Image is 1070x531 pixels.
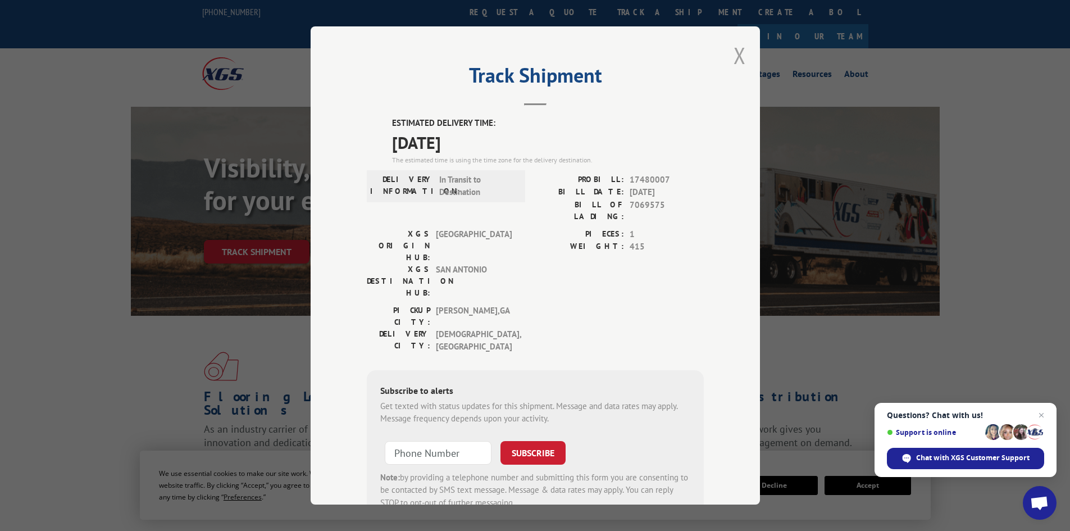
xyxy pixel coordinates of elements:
div: The estimated time is using the time zone for the delivery destination. [392,155,704,165]
span: [DATE] [630,186,704,199]
span: 1 [630,228,704,241]
label: WEIGHT: [535,240,624,253]
button: SUBSCRIBE [500,441,566,465]
span: [GEOGRAPHIC_DATA] [436,228,512,264]
label: XGS ORIGIN HUB: [367,228,430,264]
label: PICKUP CITY: [367,305,430,328]
button: Close modal [734,40,746,70]
span: [DATE] [392,130,704,155]
span: 7069575 [630,199,704,223]
span: Close chat [1035,409,1048,422]
div: Subscribe to alerts [380,384,690,400]
span: 415 [630,240,704,253]
label: ESTIMATED DELIVERY TIME: [392,117,704,130]
span: [PERSON_NAME] , GA [436,305,512,328]
span: Chat with XGS Customer Support [916,453,1030,463]
label: XGS DESTINATION HUB: [367,264,430,299]
h2: Track Shipment [367,67,704,89]
div: by providing a telephone number and submitting this form you are consenting to be contacted by SM... [380,471,690,510]
span: 17480007 [630,174,704,187]
span: Support is online [887,428,981,437]
div: Open chat [1023,486,1057,520]
label: DELIVERY CITY: [367,328,430,353]
label: PIECES: [535,228,624,241]
span: Questions? Chat with us! [887,411,1044,420]
label: BILL OF LADING: [535,199,624,223]
label: PROBILL: [535,174,624,187]
span: [DEMOGRAPHIC_DATA] , [GEOGRAPHIC_DATA] [436,328,512,353]
strong: Note: [380,472,400,483]
label: BILL DATE: [535,186,624,199]
span: SAN ANTONIO [436,264,512,299]
input: Phone Number [385,441,491,465]
div: Get texted with status updates for this shipment. Message and data rates may apply. Message frequ... [380,400,690,425]
div: Chat with XGS Customer Support [887,448,1044,469]
span: In Transit to Destination [439,174,515,199]
label: DELIVERY INFORMATION: [370,174,434,199]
